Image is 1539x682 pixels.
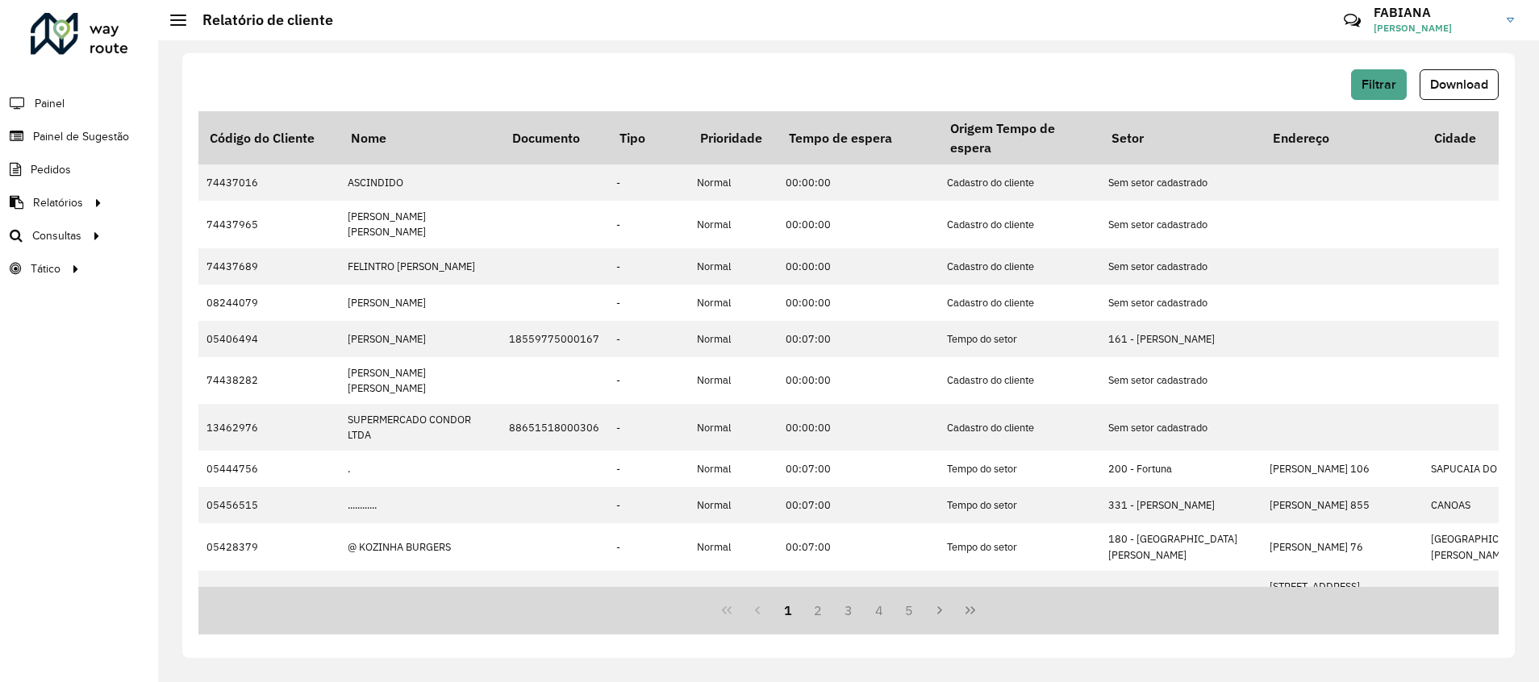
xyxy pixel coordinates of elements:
span: Painel de Sugestão [33,128,129,145]
td: Sem setor cadastrado [1100,404,1262,451]
button: Last Page [955,595,986,626]
td: - [608,451,689,487]
td: Normal [689,285,778,321]
button: 2 [803,595,833,626]
td: Normal [689,487,778,523]
td: 88651518000306 [501,404,608,451]
td: 08244079 [198,285,340,321]
td: Normal [689,404,778,451]
td: 00:07:00 [778,571,939,618]
th: Tipo [608,111,689,164]
td: 00:00:00 [778,285,939,321]
td: 18559775000167 [501,321,608,357]
td: 05418814 [198,571,340,618]
td: Tempo do setor [939,321,1100,357]
td: 00:00:00 [778,357,939,404]
a: Contato Rápido [1335,3,1370,38]
td: Sem setor cadastrado [1100,248,1262,285]
h2: Relatório de cliente [186,11,333,29]
td: 00:00:00 [778,404,939,451]
td: - [608,571,689,618]
td: [STREET_ADDRESS][PERSON_NAME] [1262,571,1423,618]
td: 180 - [GEOGRAPHIC_DATA][PERSON_NAME] [1100,523,1262,570]
td: + AcAi [340,571,501,618]
span: Relatórios [33,194,83,211]
td: Cadastro do cliente [939,357,1100,404]
td: 00:00:00 [778,248,939,285]
td: FELINTRO [PERSON_NAME] [340,248,501,285]
td: 331 - [PERSON_NAME] [1100,487,1262,523]
td: Sem setor cadastrado [1100,285,1262,321]
td: Normal [689,571,778,618]
td: Normal [689,164,778,201]
td: - [608,248,689,285]
td: SUPERMERCADO CONDOR LTDA [340,404,501,451]
td: Tempo do setor [939,487,1100,523]
td: - [608,285,689,321]
td: - [608,164,689,201]
td: 05444756 [198,451,340,487]
td: [PERSON_NAME] 855 [1262,487,1423,523]
span: Tático [31,260,60,277]
td: - [608,523,689,570]
td: 00:07:00 [778,523,939,570]
td: . [340,451,501,487]
td: [PERSON_NAME] 106 [1262,451,1423,487]
td: 200 - Fortuna [1100,451,1262,487]
td: Cadastro do cliente [939,201,1100,247]
td: Cadastro do cliente [939,404,1100,451]
td: 74437016 [198,164,340,201]
th: Setor [1100,111,1262,164]
td: Normal [689,321,778,357]
td: 74437689 [198,248,340,285]
td: Sem setor cadastrado [1100,164,1262,201]
th: Endereço [1262,111,1423,164]
td: 00:07:00 [778,321,939,357]
td: 05428379 [198,523,340,570]
td: Cadastro do cliente [939,164,1100,201]
td: @ KOZINHA BURGERS [340,523,501,570]
td: Sem setor cadastrado [1100,357,1262,404]
span: Pedidos [31,161,71,178]
td: ............ [340,487,501,523]
td: 05456515 [198,487,340,523]
td: Tempo do setor [939,571,1100,618]
button: 1 [773,595,803,626]
td: 161 - [PERSON_NAME] [1100,321,1262,357]
td: Sem setor cadastrado [1100,201,1262,247]
span: [PERSON_NAME] [1374,21,1495,35]
th: Código do Cliente [198,111,340,164]
td: 220 - Esteio [1100,571,1262,618]
td: Normal [689,201,778,247]
th: Nome [340,111,501,164]
td: - [608,321,689,357]
td: [PERSON_NAME] [340,285,501,321]
td: [PERSON_NAME] [PERSON_NAME] [340,201,501,247]
td: - [608,487,689,523]
td: Cadastro do cliente [939,248,1100,285]
td: 00:00:00 [778,201,939,247]
td: Normal [689,248,778,285]
td: - [608,357,689,404]
td: 00:07:00 [778,451,939,487]
button: Filtrar [1351,69,1407,100]
button: 4 [864,595,895,626]
td: Normal [689,451,778,487]
td: Tempo do setor [939,451,1100,487]
td: Cadastro do cliente [939,285,1100,321]
td: 05406494 [198,321,340,357]
span: Download [1430,77,1488,91]
td: 00:07:00 [778,487,939,523]
td: - [608,201,689,247]
td: - [608,404,689,451]
td: 74438282 [198,357,340,404]
span: Consultas [32,227,81,244]
button: Next Page [924,595,955,626]
td: Normal [689,523,778,570]
h3: FABIANA [1374,5,1495,20]
td: 13462976 [198,404,340,451]
td: [PERSON_NAME] [PERSON_NAME] [340,357,501,404]
button: Download [1420,69,1499,100]
th: Prioridade [689,111,778,164]
td: 74437965 [198,201,340,247]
